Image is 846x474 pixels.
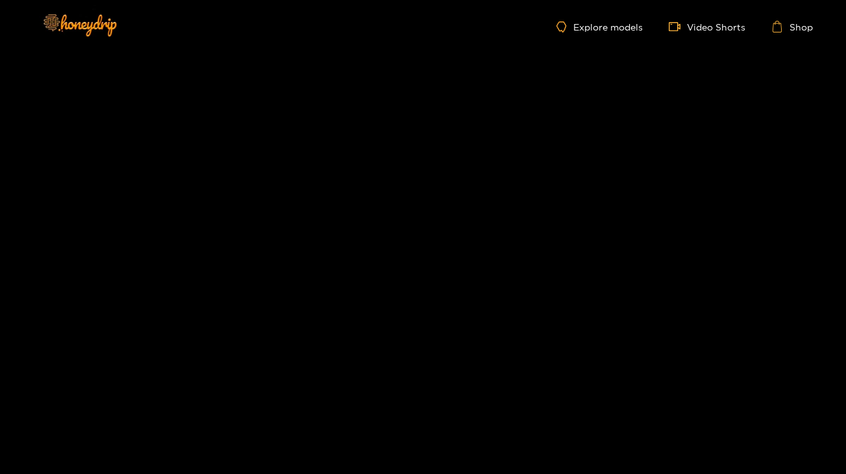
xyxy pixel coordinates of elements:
a: Shop [771,21,813,32]
a: Video Shorts [669,21,745,32]
a: Explore models [556,21,642,32]
span: video-camera [669,21,687,32]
